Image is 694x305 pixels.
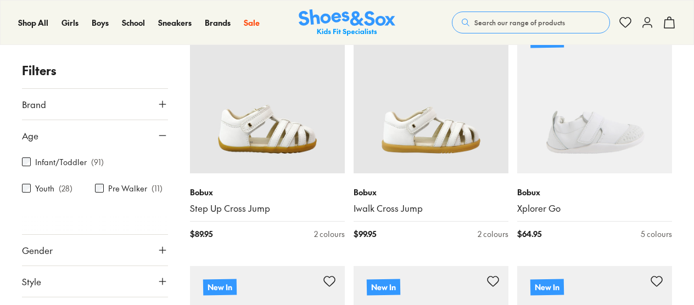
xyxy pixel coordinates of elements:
[22,275,41,288] span: Style
[22,89,168,120] button: Brand
[530,31,564,48] p: New In
[22,244,53,257] span: Gender
[92,17,109,29] a: Boys
[108,183,147,194] label: Pre Walker
[61,17,79,28] span: Girls
[299,9,395,36] a: Shoes & Sox
[474,18,565,27] span: Search our range of products
[35,156,87,168] label: Infant/Toddler
[22,129,38,142] span: Age
[205,17,231,29] a: Brands
[122,17,145,29] a: School
[22,61,168,80] p: Filters
[354,228,376,240] span: $ 99.95
[158,17,192,28] span: Sneakers
[244,17,260,28] span: Sale
[190,228,212,240] span: $ 89.95
[122,17,145,28] span: School
[22,120,168,151] button: Age
[35,183,54,194] label: Youth
[61,17,79,29] a: Girls
[517,19,672,173] a: New In
[22,266,168,297] button: Style
[91,156,104,168] p: ( 91 )
[22,98,46,111] span: Brand
[190,187,345,198] p: Bobux
[205,17,231,28] span: Brands
[244,17,260,29] a: Sale
[367,279,400,295] p: New In
[641,228,672,240] div: 5 colours
[354,202,508,214] a: Iwalk Cross Jump
[152,183,163,194] p: ( 11 )
[517,187,672,198] p: Bobux
[517,202,672,214] a: Xplorer Go
[314,228,345,240] div: 2 colours
[59,183,72,194] p: ( 28 )
[22,235,168,266] button: Gender
[203,279,237,295] p: New In
[18,17,48,29] a: Shop All
[299,9,395,36] img: SNS_Logo_Responsive.svg
[158,17,192,29] a: Sneakers
[354,187,508,198] p: Bobux
[18,17,48,28] span: Shop All
[478,228,508,240] div: 2 colours
[452,12,610,33] button: Search our range of products
[190,202,345,214] a: Step Up Cross Jump
[517,228,541,240] span: $ 64.95
[92,17,109,28] span: Boys
[530,279,564,295] p: New In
